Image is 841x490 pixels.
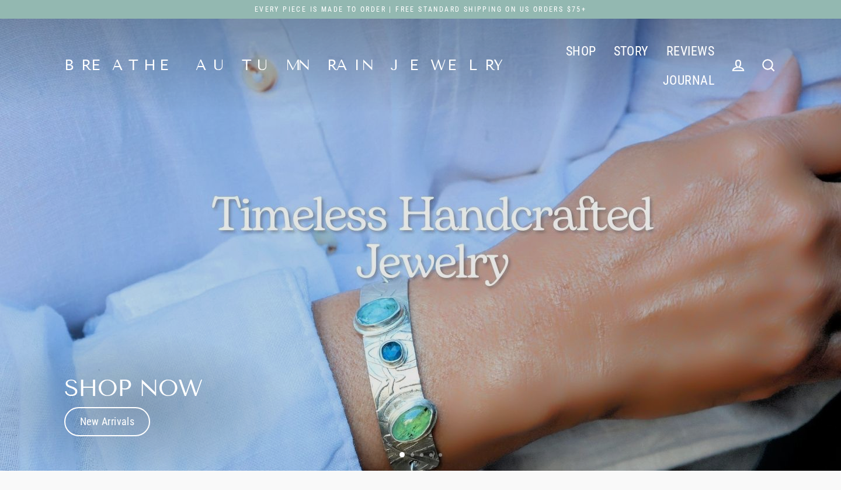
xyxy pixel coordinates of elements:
[439,453,442,457] li: Page dot 5
[411,453,414,457] li: Page dot 2
[64,407,150,436] a: New Arrivals
[420,453,423,457] li: Page dot 3
[654,65,723,95] a: JOURNAL
[658,36,723,65] a: REVIEWS
[399,452,405,457] li: Page dot 1
[605,36,658,65] a: STORY
[509,36,723,95] div: Primary
[64,377,202,400] h2: Shop Now
[557,36,605,65] a: SHOP
[429,453,433,457] li: Page dot 4
[64,58,509,73] a: Breathe Autumn Rain Jewelry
